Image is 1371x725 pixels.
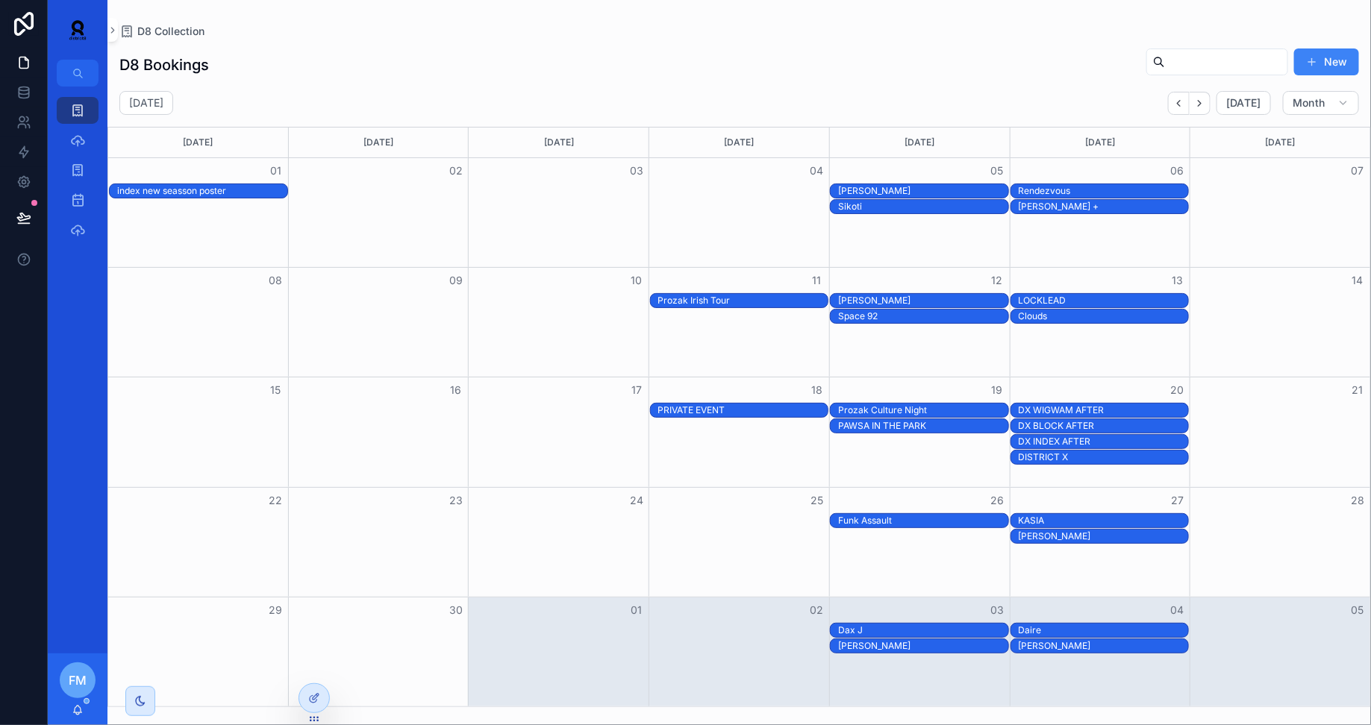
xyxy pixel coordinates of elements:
div: Sikoti [838,201,1008,213]
div: KASIA [1019,514,1189,527]
div: Omar + [1019,200,1189,213]
div: Prozak Irish Tour [658,294,828,307]
button: 30 [447,601,465,619]
button: 11 [808,272,825,289]
div: index new seasson poster [117,184,287,198]
button: 24 [628,492,646,509]
div: Dax J [838,624,1008,637]
div: Prozak Culture Night [838,404,1008,416]
button: 16 [447,381,465,399]
button: 18 [808,381,825,399]
button: 01 [267,162,285,180]
button: 04 [1168,601,1186,619]
button: 10 [628,272,646,289]
button: 03 [988,601,1006,619]
button: 14 [1349,272,1367,289]
div: [DATE] [1013,128,1188,157]
button: 01 [628,601,646,619]
div: Month View [107,127,1371,707]
button: 29 [267,601,285,619]
span: D8 Collection [137,24,204,39]
div: scrollable content [48,87,107,263]
div: KASIA [1019,515,1189,527]
div: DX INDEX AFTER [1019,436,1189,448]
div: PAWSA IN THE PARK [838,419,1008,433]
button: 05 [988,162,1006,180]
div: [PERSON_NAME] [838,640,1008,652]
button: 07 [1349,162,1367,180]
div: Daire [1019,624,1189,637]
button: 21 [1349,381,1367,399]
div: [PERSON_NAME] [838,185,1008,197]
span: Month [1293,96,1325,110]
div: [DATE] [1193,128,1368,157]
div: Prozak Culture Night [838,404,1008,417]
button: Next [1190,92,1211,115]
div: LOCKLEAD [1019,295,1189,307]
button: 09 [447,272,465,289]
button: 25 [808,492,825,509]
div: Yousuke Yukimatsu [1019,639,1189,653]
button: 22 [267,492,285,509]
button: New [1294,48,1359,75]
div: index new seasson poster [117,185,287,197]
div: Dax J [838,624,1008,636]
button: 15 [267,381,285,399]
div: Space 92 [838,310,1008,322]
div: Sikoti [838,200,1008,213]
button: 26 [988,492,1006,509]
div: [PERSON_NAME] [1019,530,1189,542]
div: Prozak Irish Tour [658,295,828,307]
div: LOCKLEAD [1019,294,1189,307]
img: App logo [60,18,96,42]
button: 02 [808,601,825,619]
button: 17 [628,381,646,399]
span: FM [69,671,87,689]
div: Funk Assault [838,514,1008,527]
div: Rendezvous [1019,185,1189,197]
button: 27 [1168,492,1186,509]
div: Clouds [1019,310,1189,323]
button: 13 [1168,272,1186,289]
button: 06 [1168,162,1186,180]
div: [DATE] [471,128,646,157]
div: Paul Van Dyk [838,639,1008,653]
button: 19 [988,381,1006,399]
div: Funk Assault [838,515,1008,527]
div: DISTRICT X [1019,451,1189,463]
div: [PERSON_NAME] [838,295,1008,307]
div: DX WIGWAM AFTER [1019,404,1189,417]
div: [DATE] [291,128,466,157]
div: [DATE] [110,128,286,157]
div: PRIVATE EVENT [658,404,828,417]
div: DISTRICT X [1019,451,1189,464]
h2: [DATE] [129,95,163,110]
div: Fatima Hajji [838,184,1008,198]
div: DX WIGWAM AFTER [1019,404,1189,416]
div: DX BLOCK AFTER [1019,420,1189,432]
button: Month [1283,91,1359,115]
button: Back [1168,92,1190,115]
button: 02 [447,162,465,180]
div: [PERSON_NAME] [1019,640,1189,652]
div: PRIVATE EVENT [658,404,828,416]
button: [DATE] [1217,91,1271,115]
div: PAWSA IN THE PARK [838,420,1008,432]
div: Daire [1019,624,1189,636]
div: Dom Whiting [1019,530,1189,543]
a: D8 Collection [119,24,204,39]
div: DX INDEX AFTER [1019,435,1189,448]
div: [DATE] [832,128,1008,157]
div: Clouds [1019,310,1189,322]
div: DX BLOCK AFTER [1019,419,1189,433]
div: SOSA [838,294,1008,307]
button: 20 [1168,381,1186,399]
button: 12 [988,272,1006,289]
div: [PERSON_NAME] + [1019,201,1189,213]
h1: D8 Bookings [119,54,209,75]
div: Space 92 [838,310,1008,323]
div: [DATE] [652,128,827,157]
span: [DATE] [1226,96,1261,110]
button: 08 [267,272,285,289]
button: 04 [808,162,825,180]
